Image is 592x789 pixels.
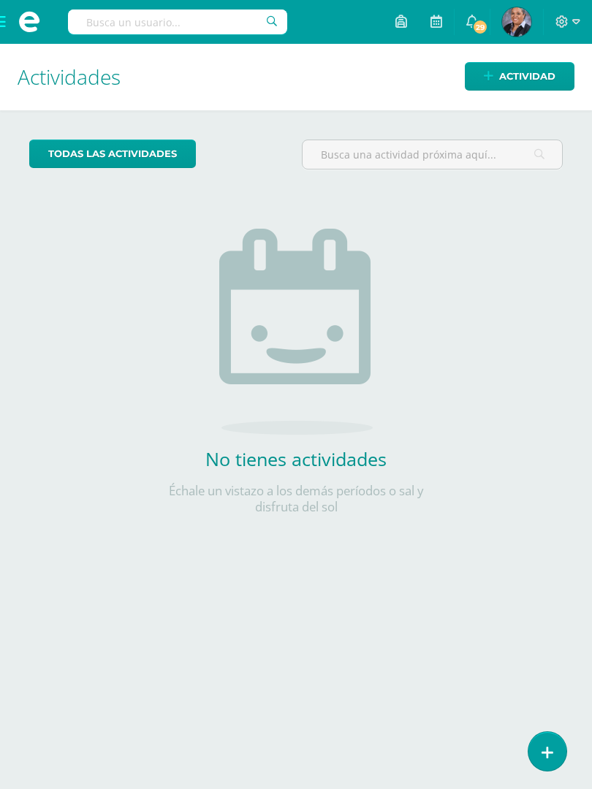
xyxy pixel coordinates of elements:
[68,9,287,34] input: Busca un usuario...
[465,62,574,91] a: Actividad
[150,446,442,471] h2: No tienes actividades
[29,140,196,168] a: todas las Actividades
[150,483,442,515] p: Échale un vistazo a los demás períodos o sal y disfruta del sol
[502,7,531,37] img: 7f0a1b19c3ee77ae0c5d23881bd2b77a.png
[219,229,373,435] img: no_activities.png
[472,19,488,35] span: 29
[303,140,562,169] input: Busca una actividad próxima aquí...
[18,44,574,110] h1: Actividades
[499,63,555,90] span: Actividad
